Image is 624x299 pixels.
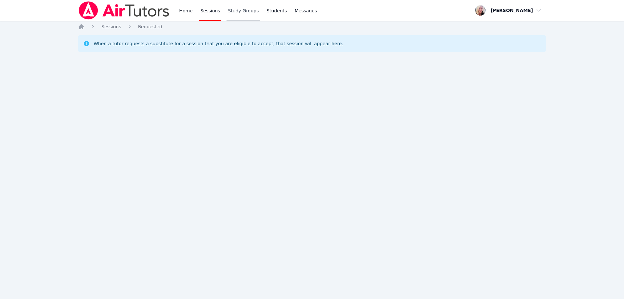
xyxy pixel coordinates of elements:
nav: Breadcrumb [78,23,546,30]
a: Requested [138,23,162,30]
div: When a tutor requests a substitute for a session that you are eligible to accept, that session wi... [94,40,343,47]
img: Air Tutors [78,1,170,20]
span: Messages [295,7,317,14]
span: Sessions [101,24,121,29]
span: Requested [138,24,162,29]
a: Sessions [101,23,121,30]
